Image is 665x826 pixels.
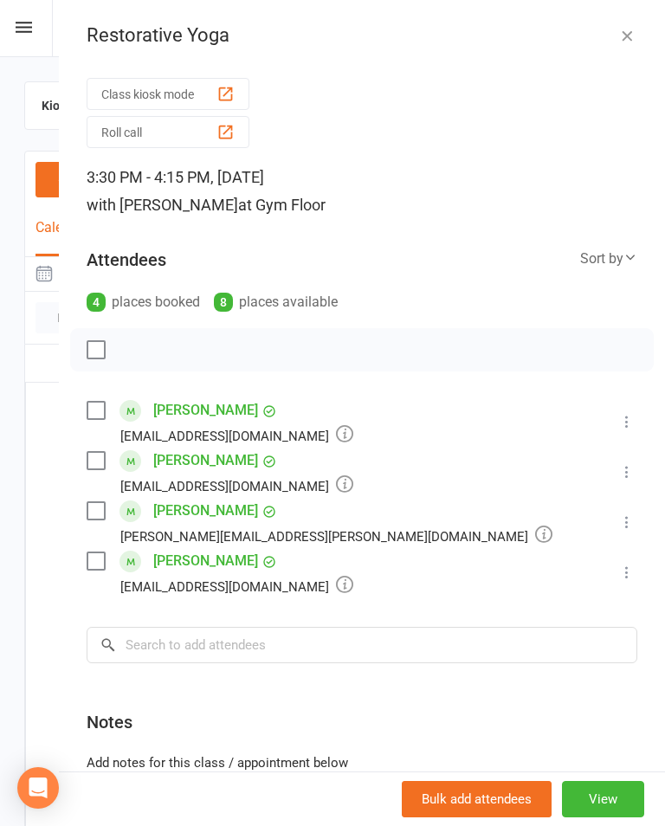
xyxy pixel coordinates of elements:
[153,447,258,474] a: [PERSON_NAME]
[87,248,166,272] div: Attendees
[36,302,100,333] button: Day
[238,196,326,214] span: at Gym Floor
[153,397,258,424] a: [PERSON_NAME]
[42,99,115,113] strong: Kiosk modes:
[87,78,249,110] button: Class kiosk mode
[59,24,665,47] div: Restorative Yoga
[580,248,637,270] div: Sort by
[153,497,258,525] a: [PERSON_NAME]
[25,257,106,291] button: [DATE]
[120,424,353,447] div: [EMAIL_ADDRESS][DOMAIN_NAME]
[120,474,353,497] div: [EMAIL_ADDRESS][DOMAIN_NAME]
[214,290,338,314] div: places available
[562,781,644,817] button: View
[87,116,249,148] button: Roll call
[87,196,238,214] span: with [PERSON_NAME]
[214,293,233,312] div: 8
[120,525,552,547] div: [PERSON_NAME][EMAIL_ADDRESS][PERSON_NAME][DOMAIN_NAME]
[87,293,106,312] div: 4
[17,767,59,809] div: Open Intercom Messenger
[153,547,258,575] a: [PERSON_NAME]
[120,575,353,597] div: [EMAIL_ADDRESS][DOMAIN_NAME]
[87,290,200,314] div: places booked
[87,710,132,734] div: Notes
[36,162,167,197] button: Class / Event
[87,627,637,663] input: Search to add attendees
[87,752,637,773] div: Add notes for this class / appointment below
[26,345,113,381] th: Sun
[36,219,90,256] button: Calendar
[402,781,552,817] button: Bulk add attendees
[87,164,637,219] div: 3:30 PM - 4:15 PM, [DATE]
